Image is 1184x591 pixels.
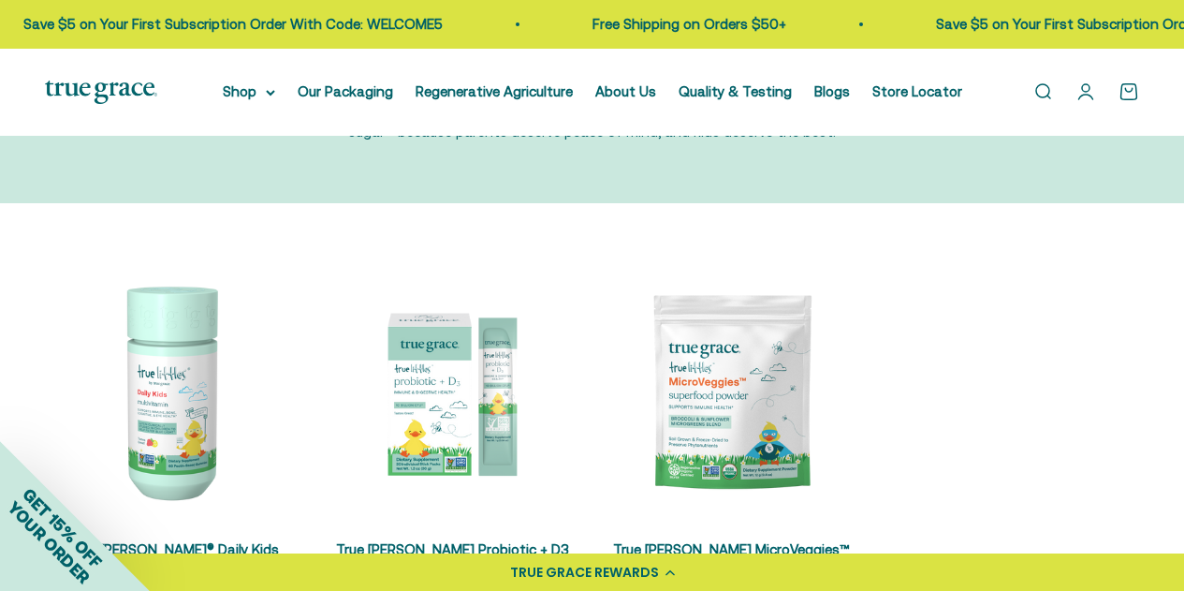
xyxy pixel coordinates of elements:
[22,13,441,36] p: Save $5 on Your First Subscription Order With Code: WELCOME5
[510,563,659,583] div: TRUE GRACE REWARDS
[336,541,569,557] a: True [PERSON_NAME] Probiotic + D3
[814,83,850,99] a: Blogs
[45,263,301,520] img: True Littles® Daily Kids Multivitamin
[872,83,962,99] a: Store Locator
[68,541,279,579] a: True [PERSON_NAME]® Daily Kids Multivitamin
[324,263,580,520] img: Vitamin D is essential for your little one’s development and immune health, and it can be tricky ...
[223,81,275,103] summary: Shop
[4,497,94,587] span: YOUR ORDER
[679,83,792,99] a: Quality & Testing
[19,484,106,571] span: GET 15% OFF
[595,83,656,99] a: About Us
[298,83,393,99] a: Our Packaging
[416,83,573,99] a: Regenerative Agriculture
[613,541,850,557] a: True [PERSON_NAME] MicroVeggies™
[604,263,860,520] img: Kids Daily Superfood for Immune Health* Easy way for kids to get more greens in their diet Regene...
[591,16,784,32] a: Free Shipping on Orders $50+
